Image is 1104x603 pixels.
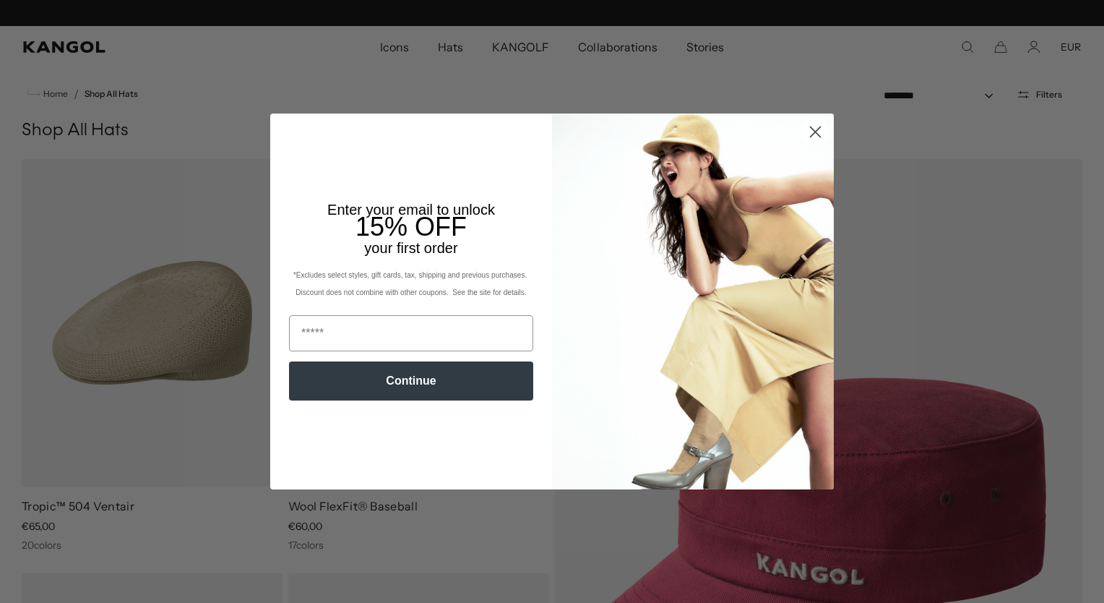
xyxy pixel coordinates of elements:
span: *Excludes select styles, gift cards, tax, shipping and previous purchases. Discount does not comb... [293,271,529,296]
button: Close dialog [803,119,828,145]
span: 15% OFF [355,212,467,241]
span: your first order [364,240,457,256]
img: 93be19ad-e773-4382-80b9-c9d740c9197f.jpeg [552,114,834,489]
button: Continue [289,362,533,401]
input: Email [289,315,533,351]
span: Enter your email to unlock [327,202,495,218]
